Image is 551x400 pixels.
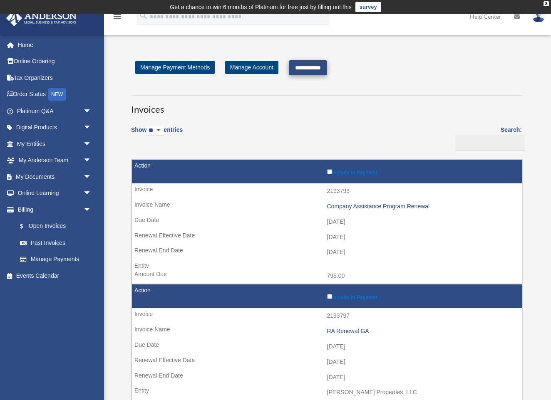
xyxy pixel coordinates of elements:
input: Include in Payment [327,294,332,299]
div: NEW [48,88,66,101]
div: Company Assistance Program Renewal [327,203,518,210]
a: $Open Invoices [12,218,96,235]
td: 2193797 [132,308,522,324]
a: Manage Account [225,61,278,74]
a: Digital Productsarrow_drop_down [6,119,104,136]
a: Past Invoices [12,235,100,251]
a: My Entitiesarrow_drop_down [6,136,104,152]
a: Online Learningarrow_drop_down [6,185,104,202]
td: [DATE] [132,370,522,385]
span: arrow_drop_down [83,103,100,120]
td: 2193793 [132,183,522,199]
input: Search: [455,135,525,151]
a: My Anderson Teamarrow_drop_down [6,152,104,169]
label: Search: [452,125,522,151]
h3: Invoices [131,95,522,116]
div: Get a chance to win 6 months of Platinum for free just by filling out this [170,2,352,12]
a: My Documentsarrow_drop_down [6,168,104,185]
span: arrow_drop_down [83,136,100,153]
a: Online Ordering [6,53,104,70]
label: Include in Payment [327,292,518,300]
a: Billingarrow_drop_down [6,201,100,218]
span: arrow_drop_down [83,168,100,185]
a: Tax Organizers [6,69,104,86]
td: [DATE] [132,354,522,370]
label: Show entries [131,125,183,144]
span: arrow_drop_down [83,201,100,218]
td: [DATE] [132,244,522,260]
a: Events Calendar [6,267,104,284]
span: arrow_drop_down [83,185,100,202]
span: arrow_drop_down [83,152,100,169]
td: [DATE] [132,214,522,230]
td: [DATE] [132,339,522,355]
span: arrow_drop_down [83,119,100,136]
input: Include in Payment [327,169,332,174]
img: User Pic [532,10,545,22]
a: Manage Payment Methods [135,61,215,74]
div: RA Renewal GA [327,328,518,335]
label: Include in Payment [327,168,518,175]
a: menu [112,15,122,22]
select: Showentries [146,126,164,136]
span: $ [25,221,29,232]
img: Anderson Advisors Platinum Portal [4,10,79,26]
a: Manage Payments [12,251,100,268]
td: 795.00 [132,268,522,284]
td: [DATE] [132,230,522,245]
i: menu [112,12,122,22]
a: Home [6,37,104,53]
a: Order StatusNEW [6,86,104,103]
div: close [544,1,549,6]
a: Platinum Q&Aarrow_drop_down [6,103,104,119]
a: survey [355,2,381,12]
i: search [139,11,148,20]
